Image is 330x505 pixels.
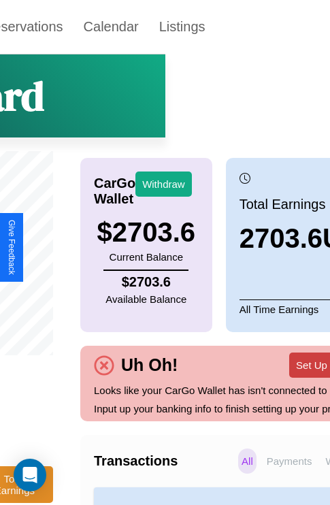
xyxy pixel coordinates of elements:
[149,12,216,41] a: Listings
[7,220,16,275] div: Give Feedback
[94,453,235,469] h4: Transactions
[97,248,196,266] p: Current Balance
[94,176,135,207] h4: CarGo Wallet
[97,217,196,248] h3: $ 2703.6
[105,274,186,290] h4: $ 2703.6
[14,459,46,491] div: Open Intercom Messenger
[114,355,184,375] h4: Uh Oh!
[238,449,257,474] p: All
[263,449,316,474] p: Payments
[73,12,149,41] a: Calendar
[135,172,192,197] button: Withdraw
[105,290,186,308] p: Available Balance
